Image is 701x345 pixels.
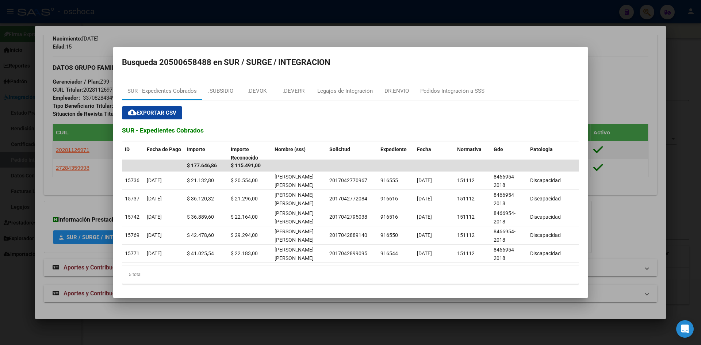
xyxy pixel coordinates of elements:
[231,250,258,256] span: $ 22.183,00
[128,110,176,116] span: Exportar CSV
[457,232,475,238] span: 151112
[187,146,205,152] span: Importe
[147,232,162,238] span: [DATE]
[530,232,561,238] span: Discapacidad
[326,142,378,166] datatable-header-cell: Solicitud
[676,320,694,338] div: Open Intercom Messenger
[275,192,314,206] span: SANCHEZ IBRAHIN ARIEL
[228,142,272,166] datatable-header-cell: Importe Reconocido
[380,196,398,202] span: 916616
[147,177,162,183] span: [DATE]
[275,229,314,243] span: SANCHEZ IBRAHIN ARIEL
[491,142,527,166] datatable-header-cell: Gde
[125,196,139,202] span: 15737
[187,250,214,256] span: $ 41.025,54
[329,177,367,183] span: 2017042770967
[329,250,367,256] span: 2017042899095
[275,247,314,261] span: SANCHEZ IBRAHIN ARIEL
[457,250,475,256] span: 151112
[457,177,475,183] span: 151112
[283,87,304,95] div: .DEVERR
[125,214,139,220] span: 15742
[127,87,197,95] div: SUR - Expedientes Cobrados
[144,142,184,166] datatable-header-cell: Fecha de Pago
[231,146,258,161] span: Importe Reconocido
[380,250,398,256] span: 916544
[494,146,503,152] span: Gde
[231,196,258,202] span: $ 21.296,00
[417,214,432,220] span: [DATE]
[275,146,306,152] span: Nombre (sss)
[122,55,579,69] h2: Busqueda 20500658488 en SUR / SURGE / INTEGRACION
[380,177,398,183] span: 916555
[494,229,516,243] span: 8466954-2018
[275,174,314,188] span: SANCHEZ IBRAHIN ARIEL
[530,177,561,183] span: Discapacidad
[530,196,561,202] span: Discapacidad
[122,106,182,119] button: Exportar CSV
[231,214,258,220] span: $ 22.164,00
[329,196,367,202] span: 2017042772084
[329,214,367,220] span: 2017042795038
[420,87,484,95] div: Pedidos Integración a SSS
[122,126,579,135] h3: SUR - Expedientes Cobrados
[231,177,258,183] span: $ 20.554,00
[147,146,181,152] span: Fecha de Pago
[527,142,618,166] datatable-header-cell: Patologia
[380,232,398,238] span: 916550
[494,192,516,206] span: 8466954-2018
[187,196,214,202] span: $ 36.120,32
[454,142,491,166] datatable-header-cell: Normativa
[530,250,561,256] span: Discapacidad
[187,214,214,220] span: $ 36.889,60
[208,87,233,95] div: .SUBSIDIO
[530,214,561,220] span: Discapacidad
[187,232,214,238] span: $ 42.478,60
[248,87,267,95] div: .DEVOK
[494,174,516,188] span: 8466954-2018
[128,108,137,117] mat-icon: cloud_download
[378,142,414,166] datatable-header-cell: Expediente
[417,146,431,152] span: Fecha
[317,87,373,95] div: Legajos de Integración
[417,196,432,202] span: [DATE]
[530,146,553,152] span: Patologia
[187,177,214,183] span: $ 21.132,80
[494,247,516,261] span: 8466954-2018
[384,87,409,95] div: DR.ENVIO
[457,146,482,152] span: Normativa
[231,162,261,168] span: $ 115.491,00
[187,162,217,168] span: $ 177.646,86
[494,210,516,225] span: 8466954-2018
[329,232,367,238] span: 2017042889140
[231,232,258,238] span: $ 29.294,00
[125,146,130,152] span: ID
[414,142,454,166] datatable-header-cell: Fecha
[457,196,475,202] span: 151112
[147,214,162,220] span: [DATE]
[380,214,398,220] span: 916516
[184,142,228,166] datatable-header-cell: Importe
[122,265,579,284] div: 5 total
[457,214,475,220] span: 151112
[380,146,407,152] span: Expediente
[417,250,432,256] span: [DATE]
[122,142,144,166] datatable-header-cell: ID
[275,210,314,225] span: SANCHEZ IBRAHIN ARIEL
[125,177,139,183] span: 15736
[147,196,162,202] span: [DATE]
[272,142,326,166] datatable-header-cell: Nombre (sss)
[329,146,350,152] span: Solicitud
[417,177,432,183] span: [DATE]
[125,232,139,238] span: 15769
[417,232,432,238] span: [DATE]
[147,250,162,256] span: [DATE]
[125,250,139,256] span: 15771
